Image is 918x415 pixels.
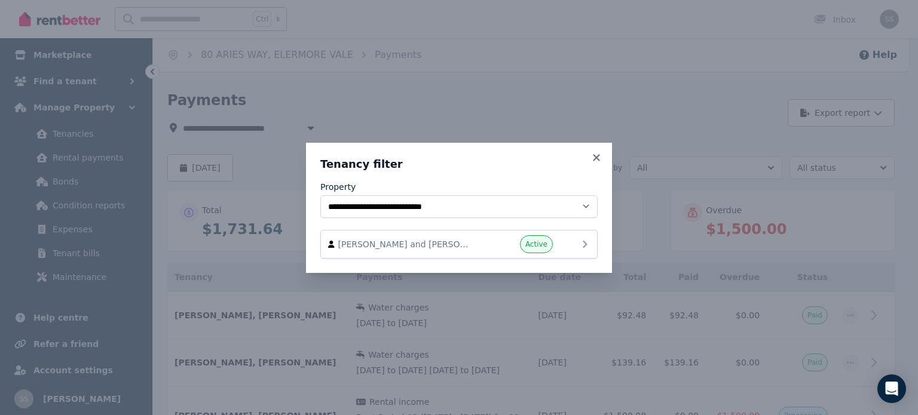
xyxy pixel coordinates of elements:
div: Open Intercom Messenger [877,374,906,403]
span: [PERSON_NAME] and [PERSON_NAME] [338,238,475,250]
span: Active [525,239,547,249]
a: [PERSON_NAME] and [PERSON_NAME]Active [320,230,598,259]
label: Property [320,181,356,193]
h3: Tenancy filter [320,157,598,171]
